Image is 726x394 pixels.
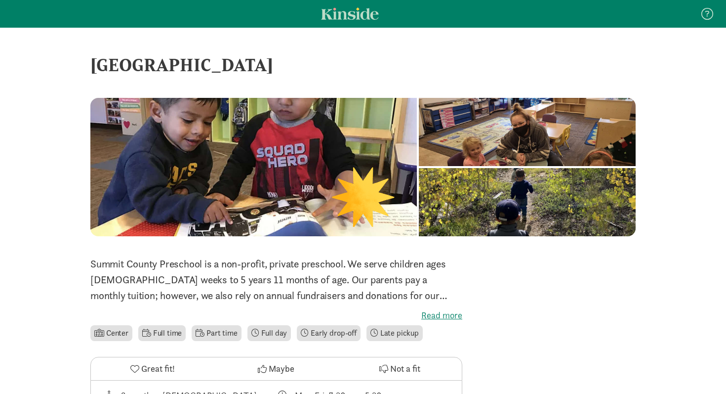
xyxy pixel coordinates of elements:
[247,325,291,341] li: Full day
[192,325,241,341] li: Part time
[91,357,214,380] button: Great fit!
[90,325,132,341] li: Center
[297,325,361,341] li: Early drop-off
[214,357,338,380] button: Maybe
[141,362,175,375] span: Great fit!
[90,309,462,321] label: Read more
[138,325,186,341] li: Full time
[338,357,462,380] button: Not a fit
[321,7,379,20] a: Kinside
[90,256,462,304] p: Summit County Preschool is a non-profit, private preschool. We serve children ages [DEMOGRAPHIC_D...
[366,325,423,341] li: Late pickup
[90,51,636,78] div: [GEOGRAPHIC_DATA]
[269,362,294,375] span: Maybe
[390,362,420,375] span: Not a fit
